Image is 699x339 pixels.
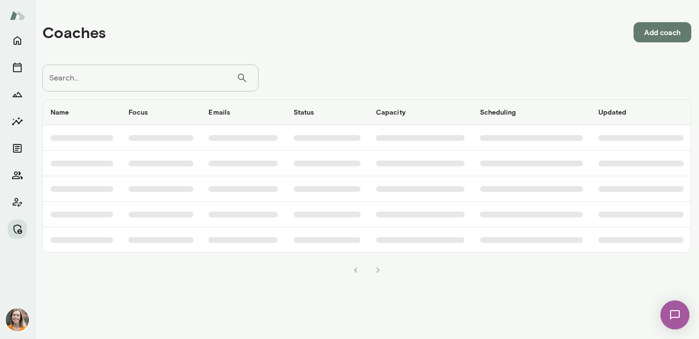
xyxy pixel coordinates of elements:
[8,193,27,212] button: Client app
[634,22,691,42] button: Add coach
[294,107,361,117] h6: Status
[8,139,27,158] button: Documents
[208,107,278,117] h6: Emails
[8,166,27,185] button: Members
[129,107,194,117] h6: Focus
[43,100,691,252] table: coaches table
[8,220,27,239] button: Manage
[6,308,29,331] img: Carrie Kelly
[345,261,389,280] nav: pagination navigation
[376,107,465,117] h6: Capacity
[8,58,27,77] button: Sessions
[10,6,25,25] img: Mento
[598,107,684,117] h6: Updated
[480,107,583,117] h6: Scheduling
[42,253,691,280] div: pagination
[8,85,27,104] button: Growth Plan
[51,107,113,117] h6: Name
[8,112,27,131] button: Insights
[42,23,106,41] h4: Coaches
[8,31,27,50] button: Home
